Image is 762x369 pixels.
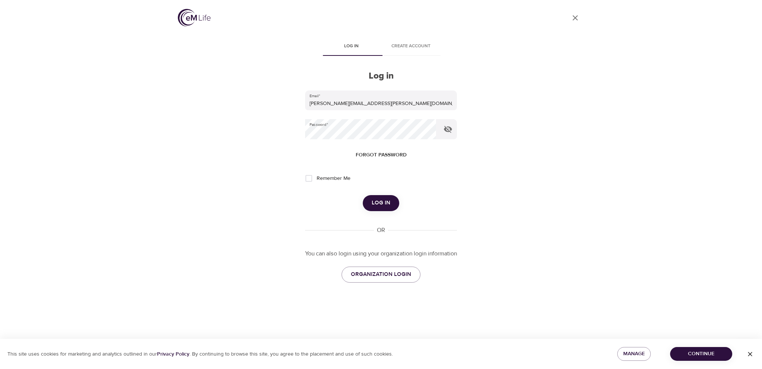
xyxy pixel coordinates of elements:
span: Log in [372,198,390,208]
span: ORGANIZATION LOGIN [351,270,411,279]
span: Continue [676,349,726,359]
p: You can also login using your organization login information [305,249,457,258]
button: Continue [670,347,732,361]
div: disabled tabs example [305,38,457,56]
img: logo [178,9,211,26]
h2: Log in [305,71,457,82]
button: Forgot password [353,148,410,162]
a: close [566,9,584,27]
span: Forgot password [356,150,407,160]
a: ORGANIZATION LOGIN [342,267,420,282]
span: Remember Me [317,175,350,182]
span: Log in [326,42,377,50]
span: Manage [623,349,645,359]
a: Privacy Policy [157,351,189,357]
button: Log in [363,195,399,211]
div: OR [374,226,388,235]
span: Create account [385,42,436,50]
button: Manage [617,347,651,361]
